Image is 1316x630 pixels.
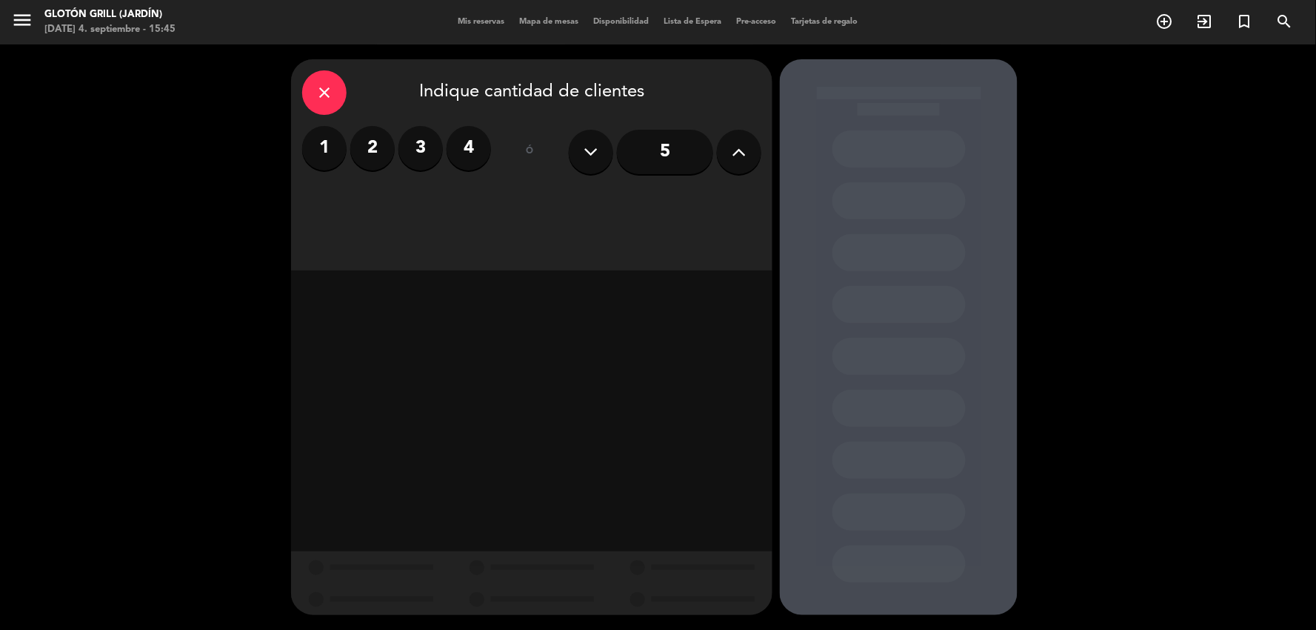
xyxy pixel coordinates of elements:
[1236,13,1254,30] i: turned_in_not
[506,126,554,178] div: ó
[350,126,395,170] label: 2
[44,22,176,37] div: [DATE] 4. septiembre - 15:45
[302,126,347,170] label: 1
[784,18,866,26] span: Tarjetas de regalo
[512,18,586,26] span: Mapa de mesas
[586,18,656,26] span: Disponibilidad
[398,126,443,170] label: 3
[656,18,729,26] span: Lista de Espera
[44,7,176,22] div: Glotón Grill (Jardín)
[1196,13,1214,30] i: exit_to_app
[302,70,761,115] div: Indique cantidad de clientes
[11,9,33,31] i: menu
[1156,13,1174,30] i: add_circle_outline
[447,126,491,170] label: 4
[729,18,784,26] span: Pre-acceso
[1276,13,1294,30] i: search
[11,9,33,36] button: menu
[450,18,512,26] span: Mis reservas
[315,84,333,102] i: close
